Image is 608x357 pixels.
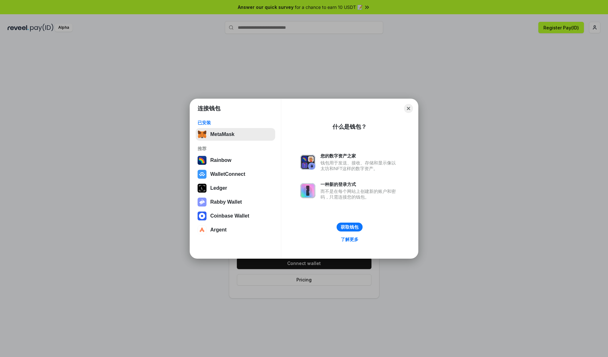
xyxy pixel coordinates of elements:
[332,123,367,131] div: 什么是钱包？
[198,120,273,126] div: 已安装
[210,213,249,219] div: Coinbase Wallet
[210,171,245,177] div: WalletConnect
[196,224,275,236] button: Argent
[337,223,363,231] button: 获取钱包
[196,196,275,208] button: Rabby Wallet
[198,170,206,179] img: svg+xml,%3Csvg%20width%3D%2228%22%20height%3D%2228%22%20viewBox%3D%220%200%2028%2028%22%20fill%3D...
[198,198,206,206] img: svg+xml,%3Csvg%20xmlns%3D%22http%3A%2F%2Fwww.w3.org%2F2000%2Fsvg%22%20fill%3D%22none%22%20viewBox...
[320,182,399,187] div: 一种新的登录方式
[198,184,206,193] img: svg+xml,%3Csvg%20xmlns%3D%22http%3A%2F%2Fwww.w3.org%2F2000%2Fsvg%22%20width%3D%2228%22%20height%3...
[404,104,413,113] button: Close
[320,160,399,171] div: 钱包用于发送、接收、存储和显示像以太坊和NFT这样的数字资产。
[341,237,358,242] div: 了解更多
[198,156,206,165] img: svg+xml,%3Csvg%20width%3D%22120%22%20height%3D%22120%22%20viewBox%3D%220%200%20120%20120%22%20fil...
[198,212,206,220] img: svg+xml,%3Csvg%20width%3D%2228%22%20height%3D%2228%22%20viewBox%3D%220%200%2028%2028%22%20fill%3D...
[210,185,227,191] div: Ledger
[210,199,242,205] div: Rabby Wallet
[196,210,275,222] button: Coinbase Wallet
[196,154,275,167] button: Rainbow
[198,146,273,151] div: 推荐
[198,130,206,139] img: svg+xml,%3Csvg%20fill%3D%22none%22%20height%3D%2233%22%20viewBox%3D%220%200%2035%2033%22%20width%...
[210,227,227,233] div: Argent
[320,188,399,200] div: 而不是在每个网站上创建新的账户和密码，只需连接您的钱包。
[198,105,220,112] h1: 连接钱包
[196,128,275,141] button: MetaMask
[337,235,362,243] a: 了解更多
[320,153,399,159] div: 您的数字资产之家
[196,182,275,194] button: Ledger
[341,224,358,230] div: 获取钱包
[198,225,206,234] img: svg+xml,%3Csvg%20width%3D%2228%22%20height%3D%2228%22%20viewBox%3D%220%200%2028%2028%22%20fill%3D...
[196,168,275,181] button: WalletConnect
[300,183,315,198] img: svg+xml,%3Csvg%20xmlns%3D%22http%3A%2F%2Fwww.w3.org%2F2000%2Fsvg%22%20fill%3D%22none%22%20viewBox...
[210,132,234,137] div: MetaMask
[210,157,231,163] div: Rainbow
[300,155,315,170] img: svg+xml,%3Csvg%20xmlns%3D%22http%3A%2F%2Fwww.w3.org%2F2000%2Fsvg%22%20fill%3D%22none%22%20viewBox...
